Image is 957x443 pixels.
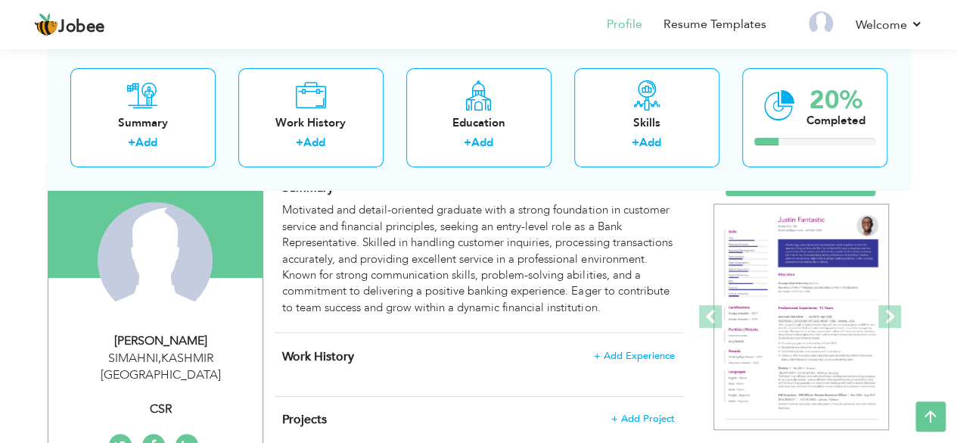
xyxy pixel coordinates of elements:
div: Work History [250,115,371,131]
a: Add [135,136,157,151]
h4: This helps to show the companies you have worked for. [282,349,674,364]
label: + [464,136,471,151]
span: , [158,350,161,367]
img: jobee.io [34,13,58,37]
label: + [632,136,639,151]
div: Motivated and detail-oriented graduate with a strong foundation in customer service and financial... [282,202,674,316]
h4: This helps to highlight the project, tools and skills you have worked on. [282,412,674,427]
span: Jobee [58,19,105,36]
a: Add [639,136,661,151]
span: + Add Experience [594,351,675,361]
h4: Adding a summary is a quick and easy way to highlight your experience and interests. [282,180,674,195]
div: Summary [82,115,204,131]
img: Profile Img [809,11,833,36]
div: Education [418,115,539,131]
span: Work History [282,348,354,365]
img: AIMAN MAJEED [98,202,213,317]
a: Welcome [856,16,923,34]
div: SIMAHNI KASHMIR [GEOGRAPHIC_DATA] [60,350,263,385]
a: Profile [607,16,642,33]
span: Projects [282,411,327,428]
label: + [296,136,303,151]
a: Jobee [34,13,105,37]
span: + Add Project [611,413,675,424]
div: Skills [586,115,707,131]
div: 20% [806,88,865,113]
a: Resume Templates [663,16,766,33]
label: + [128,136,135,151]
span: Edit [657,182,675,192]
a: Add [303,136,325,151]
div: CSR [60,401,263,418]
a: Add [471,136,493,151]
div: [PERSON_NAME] [60,332,263,350]
div: Completed [806,113,865,129]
